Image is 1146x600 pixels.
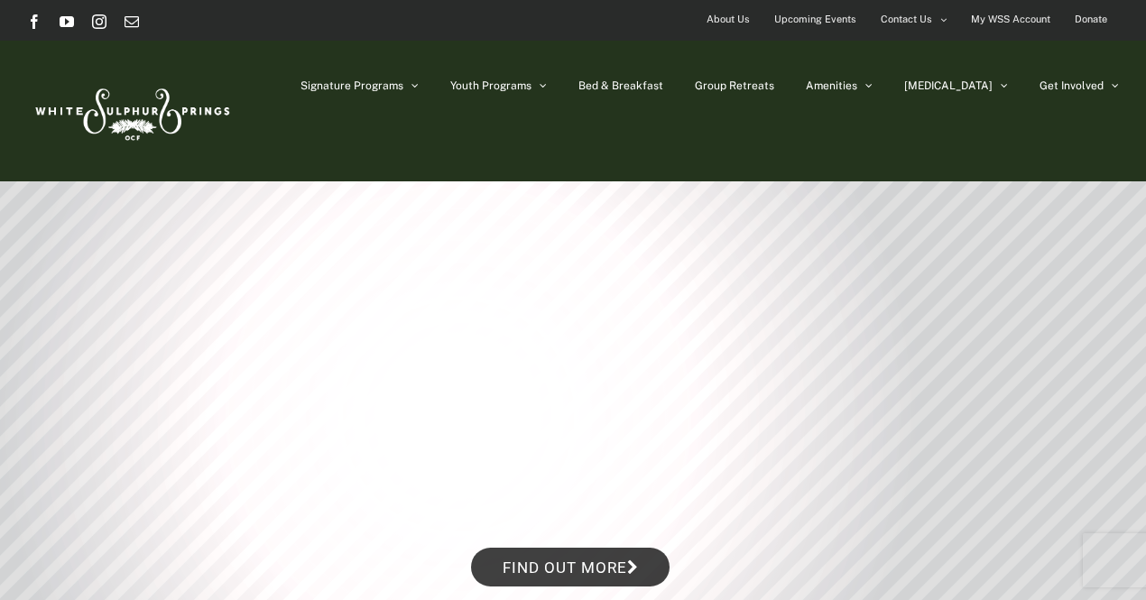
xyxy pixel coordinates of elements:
[300,41,1119,131] nav: Main Menu
[1075,6,1107,32] span: Donate
[27,14,42,29] a: Facebook
[881,6,932,32] span: Contact Us
[1040,80,1104,91] span: Get Involved
[60,14,74,29] a: YouTube
[300,41,419,131] a: Signature Programs
[707,6,750,32] span: About Us
[806,41,873,131] a: Amenities
[450,80,531,91] span: Youth Programs
[695,80,774,91] span: Group Retreats
[578,41,663,131] a: Bed & Breakfast
[450,41,547,131] a: Youth Programs
[1040,41,1119,131] a: Get Involved
[774,6,856,32] span: Upcoming Events
[125,14,139,29] a: Email
[695,41,774,131] a: Group Retreats
[471,548,670,586] a: Find out more
[971,6,1050,32] span: My WSS Account
[27,69,235,153] img: White Sulphur Springs Logo
[806,80,857,91] span: Amenities
[174,438,969,511] rs-layer: Winter Retreats at the Springs
[904,80,993,91] span: [MEDICAL_DATA]
[300,80,403,91] span: Signature Programs
[578,80,663,91] span: Bed & Breakfast
[904,41,1008,131] a: [MEDICAL_DATA]
[92,14,106,29] a: Instagram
